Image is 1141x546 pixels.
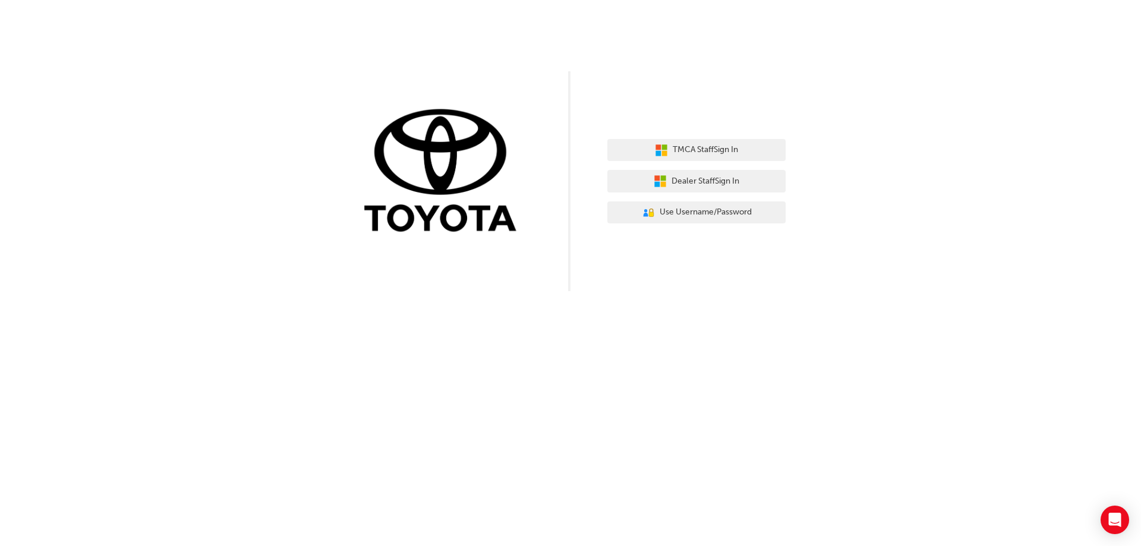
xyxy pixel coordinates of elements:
img: Trak [355,106,534,238]
span: Dealer Staff Sign In [672,175,739,188]
div: Open Intercom Messenger [1101,506,1129,534]
button: Use Username/Password [607,201,786,224]
span: TMCA Staff Sign In [673,143,738,157]
button: Dealer StaffSign In [607,170,786,192]
span: Use Username/Password [660,206,752,219]
button: TMCA StaffSign In [607,139,786,162]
